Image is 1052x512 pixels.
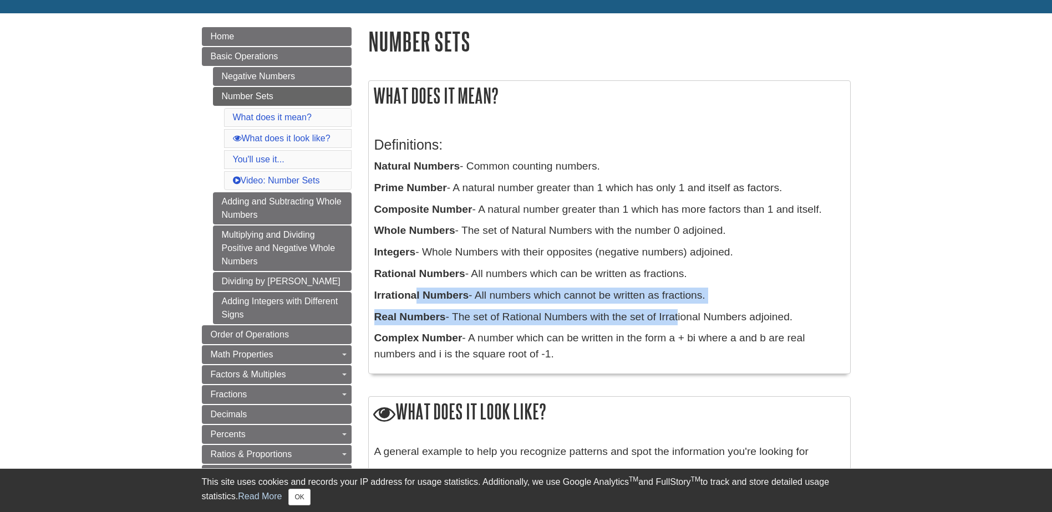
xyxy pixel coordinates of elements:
[202,345,352,364] a: Math Properties
[374,224,455,236] b: Whole Numbers
[374,332,463,344] b: Complex Number
[374,203,472,215] b: Composite Number
[374,158,845,175] p: - Common counting numbers.
[369,81,850,110] h2: What does it mean?
[374,266,845,282] p: - All numbers which can be written as fractions.
[374,309,845,325] p: - The set of Rational Numbers with the set of Irrational Numbers adjoined.
[374,202,845,218] p: - A natural number greater than 1 which has more factors than 1 and itself.
[211,32,235,41] span: Home
[202,405,352,424] a: Decimals
[233,134,331,143] a: What does it look like?
[374,444,845,460] p: A general example to help you recognize patterns and spot the information you're looking for
[233,176,320,185] a: Video: Number Sets
[629,475,638,483] sup: TM
[202,475,851,505] div: This site uses cookies and records your IP address for usage statistics. Additionally, we use Goo...
[213,87,352,106] a: Number Sets
[374,137,845,153] h3: Definitions:
[288,489,310,505] button: Close
[213,192,352,224] a: Adding and Subtracting Whole Numbers
[213,67,352,86] a: Negative Numbers
[374,180,845,196] p: - A natural number greater than 1 which has only 1 and itself as factors.
[211,350,273,359] span: Math Properties
[202,27,352,46] a: Home
[211,449,292,459] span: Ratios & Proportions
[211,52,278,61] span: Basic Operations
[211,330,289,339] span: Order of Operations
[213,272,352,291] a: Dividing by [PERSON_NAME]
[374,311,446,322] b: Real Numbers
[202,425,352,444] a: Percents
[374,268,465,279] b: Rational Numbers
[374,465,845,490] caption: A list of types of numbers and examples.
[691,475,700,483] sup: TM
[202,47,352,66] a: Basic Operations
[238,491,282,501] a: Read More
[374,289,469,301] b: Irrational Numbers
[369,397,850,428] h2: What does it look like?
[202,465,352,484] a: Exponents
[374,160,460,172] b: Natural Numbers
[211,429,246,439] span: Percents
[374,244,845,260] p: - Whole Numbers with their opposites (negative numbers) adjoined.
[368,27,851,55] h1: Number Sets
[202,385,352,404] a: Fractions
[202,325,352,344] a: Order of Operations
[233,155,284,164] a: You'll use it...
[233,112,312,122] a: What does it mean?
[211,390,247,399] span: Fractions
[374,330,845,362] p: - A number which can be written in the form a + bi where a and b are real numbers and i is the sq...
[213,292,352,324] a: Adding Integers with Different Signs
[374,246,416,258] b: Integers
[213,226,352,271] a: Multiplying and Dividing Positive and Negative Whole Numbers
[374,223,845,239] p: - The set of Natural Numbers with the number 0 adjoined.
[202,445,352,464] a: Ratios & Proportions
[211,370,286,379] span: Factors & Multiples
[374,288,845,304] p: - All numbers which cannot be written as fractions.
[211,409,247,419] span: Decimals
[202,365,352,384] a: Factors & Multiples
[374,182,447,193] b: Prime Number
